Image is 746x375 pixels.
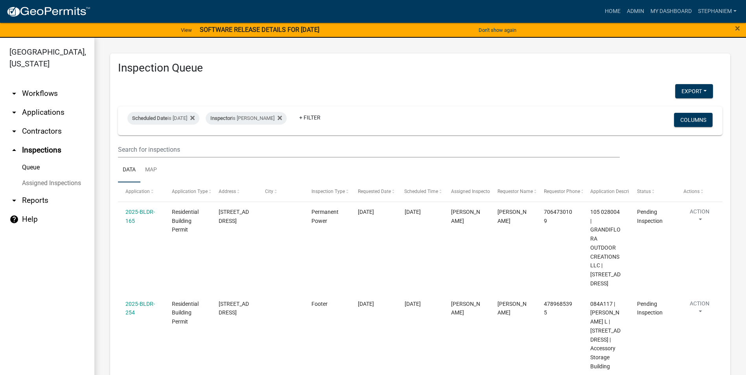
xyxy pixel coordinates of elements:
datatable-header-cell: Assigned Inspector [444,182,490,201]
span: Application Description [590,189,640,194]
span: Pending Inspection [637,209,663,224]
a: + Filter [293,110,327,125]
i: arrow_drop_down [9,196,19,205]
span: 133 BLUEGILL RD [219,301,249,316]
button: Close [735,24,740,33]
button: Export [675,84,713,98]
datatable-header-cell: Address [211,182,257,201]
datatable-header-cell: Requestor Phone [536,182,583,201]
datatable-header-cell: Requested Date [350,182,397,201]
div: is [PERSON_NAME] [206,112,287,125]
span: Footer [311,301,328,307]
datatable-header-cell: Application [118,182,164,201]
i: help [9,215,19,224]
span: Application Type [172,189,208,194]
a: Home [602,4,624,19]
span: 105 028004 | GRANDIFLORA OUTDOOR CREATIONS LLC | 372 WARDS CHAPEL RD [590,209,621,287]
a: 2025-BLDR-165 [125,209,155,224]
datatable-header-cell: City [258,182,304,201]
datatable-header-cell: Requestor Name [490,182,536,201]
datatable-header-cell: Actions [676,182,722,201]
span: Requestor Name [497,189,533,194]
a: 2025-BLDR-254 [125,301,155,316]
span: × [735,23,740,34]
i: arrow_drop_down [9,127,19,136]
span: City [265,189,273,194]
span: Haley Williamson [497,301,527,316]
input: Search for inspections [118,142,620,158]
span: Inspector [210,115,232,121]
button: Don't show again [475,24,519,37]
span: 7064730109 [544,209,572,224]
button: Action [683,208,716,227]
h3: Inspection Queue [118,61,722,75]
span: Requestor Phone [544,189,580,194]
span: Scheduled Time [405,189,438,194]
span: 084A117 | WILLIAMSON HALEY L | 133 BLUEGILL RD | Accessory Storage Building [590,301,621,369]
span: 372 WARDS CHAPEL RD [219,209,249,224]
i: arrow_drop_down [9,108,19,117]
span: Status [637,189,651,194]
i: arrow_drop_down [9,89,19,98]
a: My Dashboard [647,4,695,19]
datatable-header-cell: Application Type [164,182,211,201]
span: Michele Rivera [451,301,480,316]
span: Residential Building Permit [172,209,199,233]
a: Map [140,158,162,183]
button: Columns [674,113,713,127]
span: Scheduled Date [132,115,168,121]
strong: SOFTWARE RELEASE DETAILS FOR [DATE] [200,26,319,33]
div: [DATE] [405,300,436,309]
span: Stephen Kitchen [497,209,527,224]
span: 10/06/2025 [358,301,374,307]
span: Pending Inspection [637,301,663,316]
datatable-header-cell: Inspection Type [304,182,350,201]
i: arrow_drop_up [9,145,19,155]
a: Data [118,158,140,183]
button: Action [683,300,716,319]
datatable-header-cell: Application Description [583,182,629,201]
span: Residential Building Permit [172,301,199,325]
div: [DATE] [405,208,436,217]
div: is [DATE] [127,112,199,125]
span: Actions [683,189,700,194]
span: Requested Date [358,189,391,194]
span: Michele Rivera [451,209,480,224]
span: Address [219,189,236,194]
span: Permanent Power [311,209,339,224]
a: Admin [624,4,647,19]
span: Application [125,189,150,194]
span: 10/06/2025 [358,209,374,215]
span: 4789685395 [544,301,572,316]
a: View [178,24,195,37]
datatable-header-cell: Status [629,182,676,201]
a: StephanieM [695,4,740,19]
datatable-header-cell: Scheduled Time [397,182,443,201]
span: Inspection Type [311,189,345,194]
span: Assigned Inspector [451,189,492,194]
